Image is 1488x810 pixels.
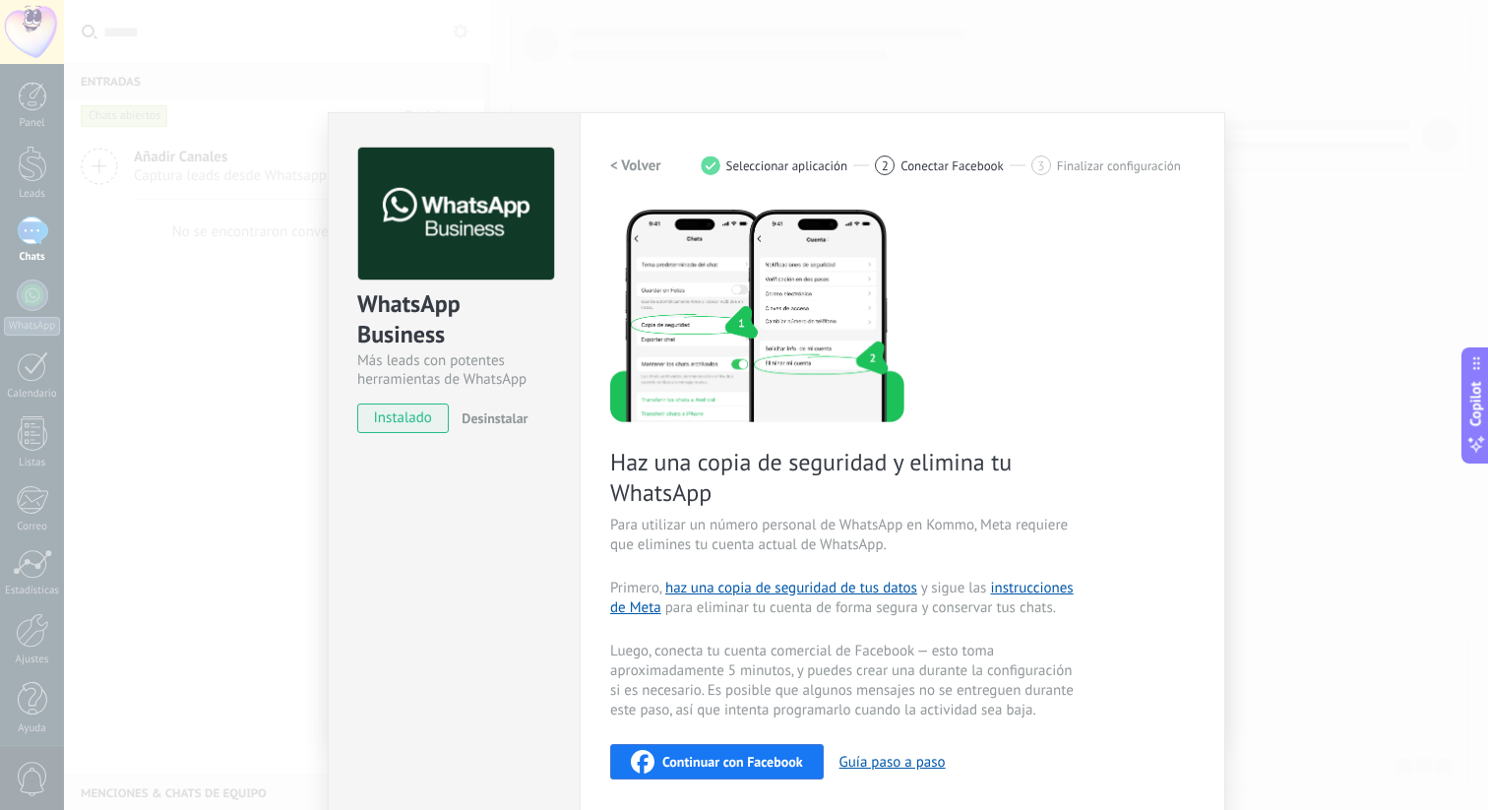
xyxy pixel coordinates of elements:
[665,579,917,597] a: haz una copia de seguridad de tus datos
[358,404,448,433] span: instalado
[900,158,1004,173] span: Conectar Facebook
[1037,157,1044,174] span: 3
[357,351,551,389] div: Más leads con potentes herramientas de WhatsApp
[358,148,554,280] img: logo_main.png
[610,156,661,175] h2: < Volver
[662,755,803,769] span: Continuar con Facebook
[1466,381,1486,426] span: Copilot
[610,579,1079,618] span: Primero, y sigue las para eliminar tu cuenta de forma segura y conservar tus chats.
[726,158,848,173] span: Seleccionar aplicación
[454,404,527,433] button: Desinstalar
[462,409,527,427] span: Desinstalar
[610,579,1074,617] a: instrucciones de Meta
[882,157,889,174] span: 2
[610,447,1079,508] span: Haz una copia de seguridad y elimina tu WhatsApp
[839,753,946,772] button: Guía paso a paso
[357,288,551,351] div: WhatsApp Business
[610,148,661,183] button: < Volver
[610,642,1079,720] span: Luego, conecta tu cuenta comercial de Facebook — esto toma aproximadamente 5 minutos, y puedes cr...
[1057,158,1181,173] span: Finalizar configuración
[610,207,904,422] img: delete personal phone
[610,744,824,779] button: Continuar con Facebook
[610,516,1079,555] span: Para utilizar un número personal de WhatsApp en Kommo, Meta requiere que elimines tu cuenta actua...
